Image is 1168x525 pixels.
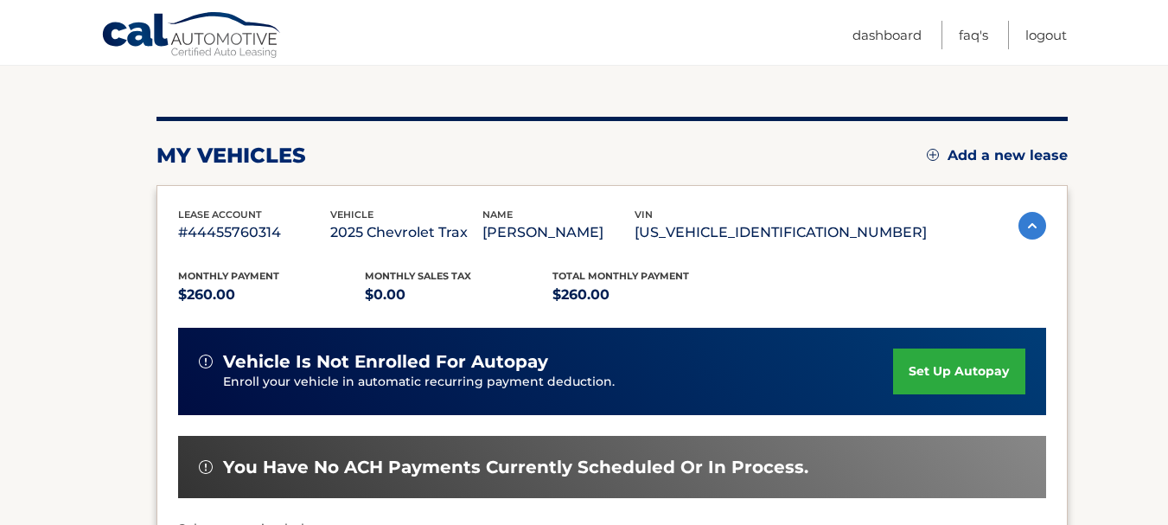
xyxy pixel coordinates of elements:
span: name [482,208,513,221]
a: FAQ's [959,21,988,49]
span: Monthly sales Tax [365,270,471,282]
a: Add a new lease [927,147,1068,164]
a: Logout [1025,21,1067,49]
p: $0.00 [365,283,552,307]
h2: my vehicles [156,143,306,169]
span: vehicle is not enrolled for autopay [223,351,548,373]
a: set up autopay [893,349,1024,394]
p: $260.00 [178,283,366,307]
p: #44455760314 [178,221,330,245]
p: 2025 Chevrolet Trax [330,221,482,245]
img: alert-white.svg [199,460,213,474]
p: [PERSON_NAME] [482,221,635,245]
p: $260.00 [552,283,740,307]
span: Total Monthly Payment [552,270,689,282]
img: add.svg [927,149,939,161]
img: alert-white.svg [199,355,213,368]
span: vin [635,208,653,221]
span: Monthly Payment [178,270,279,282]
span: lease account [178,208,262,221]
img: accordion-active.svg [1018,212,1046,240]
p: Enroll your vehicle in automatic recurring payment deduction. [223,373,894,392]
a: Cal Automotive [101,11,283,61]
a: Dashboard [852,21,922,49]
span: vehicle [330,208,373,221]
p: [US_VEHICLE_IDENTIFICATION_NUMBER] [635,221,927,245]
span: You have no ACH payments currently scheduled or in process. [223,457,808,478]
